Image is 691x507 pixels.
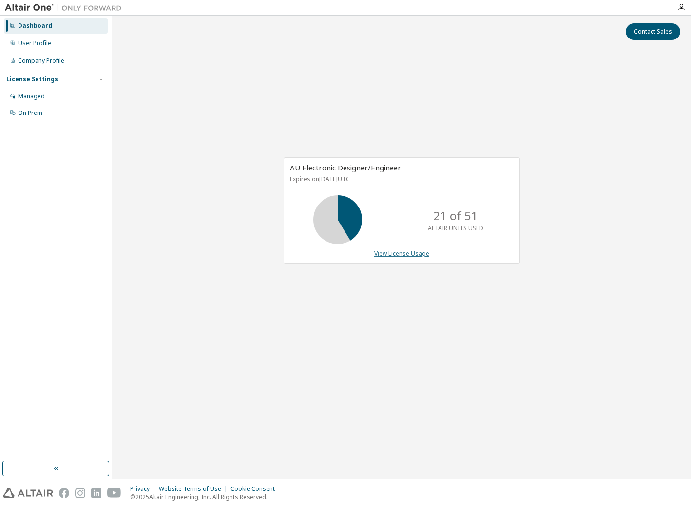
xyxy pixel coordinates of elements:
[18,109,42,117] div: On Prem
[91,488,101,498] img: linkedin.svg
[130,485,159,493] div: Privacy
[130,493,281,501] p: © 2025 Altair Engineering, Inc. All Rights Reserved.
[6,75,58,83] div: License Settings
[3,488,53,498] img: altair_logo.svg
[18,57,64,65] div: Company Profile
[18,39,51,47] div: User Profile
[290,175,511,183] p: Expires on [DATE] UTC
[428,224,483,232] p: ALTAIR UNITS USED
[18,22,52,30] div: Dashboard
[5,3,127,13] img: Altair One
[433,207,478,224] p: 21 of 51
[107,488,121,498] img: youtube.svg
[626,23,680,40] button: Contact Sales
[159,485,230,493] div: Website Terms of Use
[75,488,85,498] img: instagram.svg
[230,485,281,493] div: Cookie Consent
[290,163,401,172] span: AU Electronic Designer/Engineer
[59,488,69,498] img: facebook.svg
[374,249,429,258] a: View License Usage
[18,93,45,100] div: Managed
